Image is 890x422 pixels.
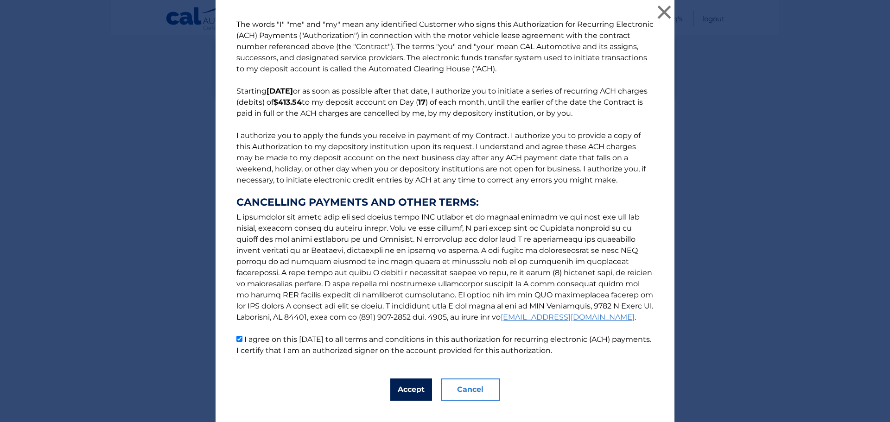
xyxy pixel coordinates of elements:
[390,378,432,401] button: Accept
[501,313,635,321] a: [EMAIL_ADDRESS][DOMAIN_NAME]
[267,87,293,95] b: [DATE]
[273,98,302,107] b: $413.54
[655,3,674,21] button: ×
[227,19,663,356] p: The words "I" "me" and "my" mean any identified Customer who signs this Authorization for Recurri...
[236,335,651,355] label: I agree on this [DATE] to all terms and conditions in this authorization for recurring electronic...
[418,98,426,107] b: 17
[441,378,500,401] button: Cancel
[236,197,654,208] strong: CANCELLING PAYMENTS AND OTHER TERMS:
